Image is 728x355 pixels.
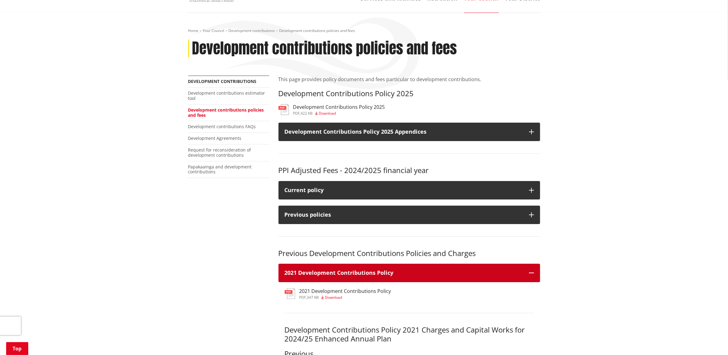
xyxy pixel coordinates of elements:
h1: Development contributions policies and fees [192,40,457,57]
a: Development Agreements [188,135,242,141]
div: , [299,296,391,299]
a: Development contributions policies and fees [188,107,264,118]
h3: PPI Adjusted Fees - 2024/2025 financial year [278,166,540,175]
span: pdf [299,295,306,300]
h3: 2021 Development Contributions Policy [299,288,391,294]
a: Your Council [203,28,224,33]
img: document-pdf.svg [285,288,295,299]
span: Development contributions policies and fees [279,28,355,33]
a: Development contributions estimator tool [188,90,265,101]
span: Download [319,111,336,116]
a: Development Contributions Policy 2025 pdf,422 KB Download [278,104,385,115]
a: Request for reconsideration of development contributions [188,147,251,158]
a: Home [188,28,199,33]
h3: Development Contributions Policy 2021 Charges and Capital Works for 2024/25 Enhanced Annual Plan [285,325,534,343]
button: Current policy [278,181,540,199]
a: 2021 Development Contributions Policy pdf,347 KB Download [285,288,391,299]
h3: Development Contributions Policy 2025 [293,104,385,110]
span: pdf [293,111,300,116]
a: Development contributions FAQs [188,124,256,129]
span: 422 KB [301,111,313,116]
button: Development Contributions Policy 2025 Appendices [278,123,540,141]
button: Previous policies [278,206,540,224]
div: , [293,112,385,115]
span: Download [325,295,342,300]
p: This page provides policy documents and fees particular to development contributions. [278,76,540,83]
a: Papakaainga and development contributions [188,164,252,175]
span: 347 KB [307,295,319,300]
a: Development contributions [229,28,275,33]
iframe: Messenger Launcher [700,329,722,351]
h3: 2021 Development Contributions Policy [285,270,523,276]
div: Previous policies [285,212,523,218]
h3: Previous Development Contributions Policies and Charges [278,249,540,258]
h3: Development Contributions Policy 2025 Appendices [285,129,523,135]
div: Current policy [285,187,523,193]
h3: Development Contributions Policy 2025 [278,89,540,98]
nav: breadcrumb [188,28,540,34]
img: document-pdf.svg [278,104,289,115]
a: Top [6,342,28,355]
button: 2021 Development Contributions Policy [278,264,540,282]
a: Development contributions [188,78,257,84]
